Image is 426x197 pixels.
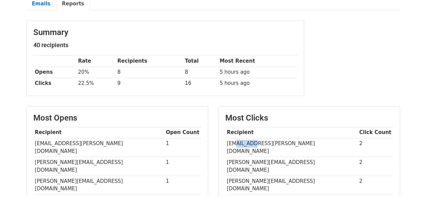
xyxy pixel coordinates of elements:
[33,138,164,157] td: [EMAIL_ADDRESS][PERSON_NAME][DOMAIN_NAME]
[183,67,218,78] td: 8
[218,56,297,67] th: Most Recent
[116,67,183,78] td: 8
[33,28,297,37] h3: Summary
[76,67,116,78] td: 20%
[33,78,76,89] th: Clicks
[358,157,393,176] td: 2
[33,67,76,78] th: Opens
[33,113,201,123] h3: Most Opens
[76,78,116,89] td: 22.5%
[33,127,164,138] th: Recipient
[116,78,183,89] td: 9
[358,175,393,194] td: 2
[225,138,358,157] td: [EMAIL_ADDRESS][PERSON_NAME][DOMAIN_NAME]
[392,165,426,197] iframe: Chat Widget
[33,41,297,49] h5: 40 recipients
[225,113,393,123] h3: Most Clicks
[76,56,116,67] th: Rate
[225,175,358,194] td: [PERSON_NAME][EMAIL_ADDRESS][DOMAIN_NAME]
[183,56,218,67] th: Total
[218,78,297,89] td: 5 hours ago
[358,138,393,157] td: 2
[218,67,297,78] td: 5 hours ago
[164,138,201,157] td: 1
[164,157,201,176] td: 1
[183,78,218,89] td: 16
[33,175,164,194] td: [PERSON_NAME][EMAIL_ADDRESS][DOMAIN_NAME]
[164,175,201,194] td: 1
[164,127,201,138] th: Open Count
[358,127,393,138] th: Click Count
[225,157,358,176] td: [PERSON_NAME][EMAIL_ADDRESS][DOMAIN_NAME]
[116,56,183,67] th: Recipients
[33,157,164,176] td: [PERSON_NAME][EMAIL_ADDRESS][DOMAIN_NAME]
[225,127,358,138] th: Recipient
